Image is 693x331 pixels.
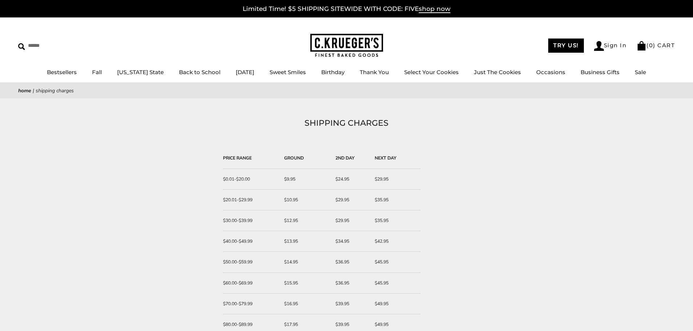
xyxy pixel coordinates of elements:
a: Fall [92,69,102,76]
strong: GROUND [284,155,304,161]
a: Business Gifts [581,69,620,76]
a: Sale [635,69,646,76]
input: Search [18,40,105,51]
a: Select Your Cookies [404,69,459,76]
a: Occasions [536,69,565,76]
a: Limited Time! $5 SHIPPING SITEWIDE WITH CODE: FIVEshop now [243,5,450,13]
td: $13.95 [280,231,332,252]
a: Sweet Smiles [270,69,306,76]
td: $39.95 [332,294,371,314]
td: $10.95 [280,190,332,210]
td: $29.95 [332,190,371,210]
td: $16.95 [280,294,332,314]
h1: SHIPPING CHARGES [29,117,664,130]
strong: PRICE RANGE [223,155,252,161]
td: $34.95 [332,231,371,252]
a: [DATE] [236,69,254,76]
td: $70.00-$79.99 [223,294,280,314]
img: Search [18,43,25,50]
a: Bestsellers [47,69,77,76]
td: $60.00-$69.99 [223,273,280,294]
td: $0.01-$20.00 [223,169,280,190]
td: $50.00-$59.99 [223,252,280,273]
td: $15.95 [280,273,332,294]
a: [US_STATE] State [117,69,164,76]
span: 0 [649,42,653,49]
td: $49.95 [371,294,421,314]
span: | [33,87,34,94]
a: Home [18,87,31,94]
td: $29.95 [371,169,421,190]
a: Sign In [594,41,627,51]
td: $24.95 [332,169,371,190]
a: TRY US! [548,39,584,53]
a: Back to School [179,69,220,76]
td: $29.95 [332,210,371,231]
td: $35.95 [371,210,421,231]
td: $45.95 [371,252,421,273]
a: Just The Cookies [474,69,521,76]
a: (0) CART [637,42,675,49]
img: C.KRUEGER'S [310,34,383,57]
a: Thank You [360,69,389,76]
td: $12.95 [280,210,332,231]
img: Bag [637,41,646,51]
td: $42.95 [371,231,421,252]
span: SHIPPING CHARGES [36,87,74,94]
td: $40.00-$49.99 [223,231,280,252]
span: shop now [419,5,450,13]
div: $30.00-$39.99 [223,217,277,224]
img: Account [594,41,604,51]
td: $36.95 [332,273,371,294]
a: Birthday [321,69,344,76]
td: $9.95 [280,169,332,190]
span: $20.01-$29.99 [223,197,252,203]
td: $35.95 [371,190,421,210]
td: $14.95 [280,252,332,273]
td: $36.95 [332,252,371,273]
nav: breadcrumbs [18,86,675,95]
strong: 2ND DAY [335,155,355,161]
strong: NEXT DAY [375,155,397,161]
td: $45.95 [371,273,421,294]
